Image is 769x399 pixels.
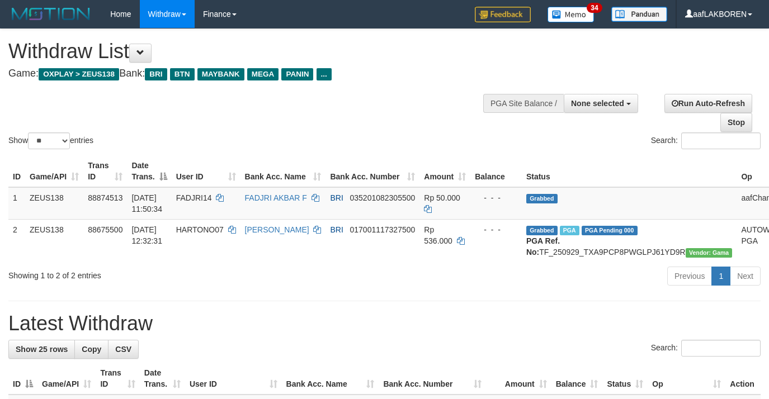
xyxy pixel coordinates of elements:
td: 2 [8,219,25,262]
select: Showentries [28,132,70,149]
td: ZEUS138 [25,187,83,220]
label: Search: [651,340,761,357]
th: Trans ID: activate to sort column ascending [96,363,139,395]
td: TF_250929_TXA9PCP8PWGLPJ61YD9R [522,219,737,262]
th: Balance: activate to sort column ascending [551,363,603,395]
div: PGA Site Balance / [483,94,564,113]
span: Show 25 rows [16,345,68,354]
span: PGA Pending [582,226,638,235]
th: Date Trans.: activate to sort column descending [127,155,171,187]
th: Action [725,363,761,395]
th: Amount: activate to sort column ascending [486,363,551,395]
td: ZEUS138 [25,219,83,262]
span: Rp 50.000 [424,193,460,202]
a: Stop [720,113,752,132]
th: ID [8,155,25,187]
a: Show 25 rows [8,340,75,359]
th: User ID: activate to sort column ascending [185,363,282,395]
span: BTN [170,68,195,80]
td: 1 [8,187,25,220]
span: MEGA [247,68,279,80]
a: CSV [108,340,139,359]
th: Game/API: activate to sort column ascending [37,363,96,395]
span: 34 [587,3,602,13]
div: - - - [475,192,517,203]
th: Date Trans.: activate to sort column ascending [140,363,185,395]
img: MOTION_logo.png [8,6,93,22]
span: ... [317,68,332,80]
img: Feedback.jpg [475,7,531,22]
span: Vendor URL: https://trx31.1velocity.biz [686,248,733,258]
span: Copy [82,345,101,354]
a: Run Auto-Refresh [664,94,752,113]
th: Balance [470,155,522,187]
label: Search: [651,132,761,149]
a: Copy [74,340,108,359]
span: BRI [145,68,167,80]
th: Bank Acc. Number: activate to sort column ascending [325,155,419,187]
span: HARTONO07 [176,225,224,234]
a: FADJRI AKBAR F [245,193,307,202]
th: User ID: activate to sort column ascending [172,155,240,187]
b: PGA Ref. No: [526,236,560,256]
img: Button%20Memo.svg [548,7,595,22]
th: Bank Acc. Name: activate to sort column ascending [240,155,326,187]
span: 88874513 [88,193,122,202]
th: ID: activate to sort column descending [8,363,37,395]
input: Search: [681,132,761,149]
span: CSV [115,345,131,354]
h1: Withdraw List [8,40,502,63]
span: BRI [330,225,343,234]
a: [PERSON_NAME] [245,225,309,234]
input: Search: [681,340,761,357]
th: Bank Acc. Number: activate to sort column ascending [379,363,486,395]
h1: Latest Withdraw [8,312,761,335]
button: None selected [564,94,638,113]
span: Grabbed [526,226,558,235]
div: Showing 1 to 2 of 2 entries [8,265,312,281]
label: Show entries [8,132,93,149]
span: [DATE] 12:32:31 [131,225,162,245]
th: Game/API: activate to sort column ascending [25,155,83,187]
th: Trans ID: activate to sort column ascending [83,155,127,187]
a: Next [730,267,761,286]
h4: Game: Bank: [8,68,502,79]
img: panduan.png [611,7,667,22]
th: Op: activate to sort column ascending [648,363,725,395]
span: Copy 017001117327500 to clipboard [350,225,415,234]
th: Bank Acc. Name: activate to sort column ascending [282,363,379,395]
div: - - - [475,224,517,235]
span: [DATE] 11:50:34 [131,193,162,213]
th: Amount: activate to sort column ascending [419,155,470,187]
span: Copy 035201082305500 to clipboard [350,193,415,202]
span: PANIN [281,68,313,80]
th: Status [522,155,737,187]
th: Status: activate to sort column ascending [602,363,648,395]
a: 1 [711,267,730,286]
span: OXPLAY > ZEUS138 [39,68,119,80]
span: BRI [330,193,343,202]
span: MAYBANK [197,68,244,80]
span: 88675500 [88,225,122,234]
span: Rp 536.000 [424,225,452,245]
a: Previous [667,267,712,286]
span: Grabbed [526,194,558,203]
span: FADJRI14 [176,193,212,202]
span: Marked by aaftrukkakada [560,226,579,235]
span: None selected [571,99,624,108]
